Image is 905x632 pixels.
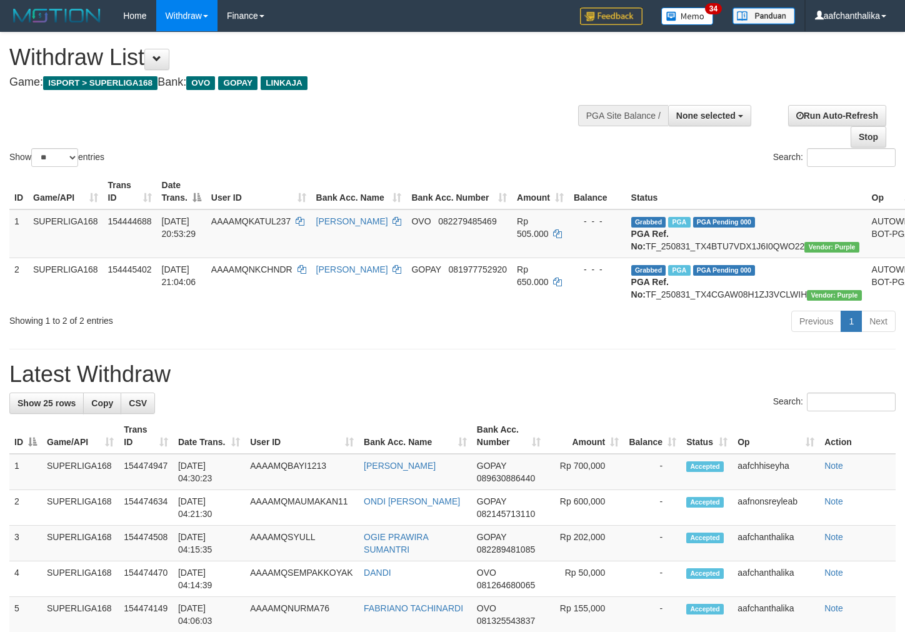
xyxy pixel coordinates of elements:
[668,217,690,228] span: Marked by aafsoycanthlai
[824,461,843,471] a: Note
[119,561,173,597] td: 154474470
[364,461,436,471] a: [PERSON_NAME]
[477,544,535,554] span: Copy 082289481085 to clipboard
[43,76,157,90] span: ISPORT > SUPERLIGA168
[517,264,549,287] span: Rp 650.000
[245,490,359,526] td: AAAAMQMAUMAKAN11
[17,398,76,408] span: Show 25 rows
[364,496,460,506] a: ONDI [PERSON_NAME]
[186,76,215,90] span: OVO
[42,454,119,490] td: SUPERLIGA168
[364,532,428,554] a: OGIE PRAWIRA SUMANTRI
[574,215,621,228] div: - - -
[245,454,359,490] td: AAAAMQBAYI1213
[311,174,407,209] th: Bank Acc. Name: activate to sort column ascending
[477,603,496,613] span: OVO
[804,242,859,253] span: Vendor URL: https://trx4.1velocity.biz
[9,6,104,25] img: MOTION_logo.png
[9,148,104,167] label: Show entries
[668,105,751,126] button: None selected
[546,490,624,526] td: Rp 600,000
[129,398,147,408] span: CSV
[364,568,391,578] a: DANDI
[119,454,173,490] td: 154474947
[477,509,535,519] span: Copy 082145713110 to clipboard
[477,532,506,542] span: GOPAY
[121,393,155,414] a: CSV
[546,418,624,454] th: Amount: activate to sort column ascending
[546,561,624,597] td: Rp 50,000
[807,290,861,301] span: Vendor URL: https://trx4.1velocity.biz
[773,148,896,167] label: Search:
[477,580,535,590] span: Copy 081264680065 to clipboard
[546,454,624,490] td: Rp 700,000
[574,263,621,276] div: - - -
[477,616,535,626] span: Copy 081325543837 to clipboard
[807,393,896,411] input: Search:
[173,454,245,490] td: [DATE] 04:30:23
[162,216,196,239] span: [DATE] 20:53:29
[9,454,42,490] td: 1
[788,105,886,126] a: Run Auto-Refresh
[9,490,42,526] td: 2
[9,393,84,414] a: Show 25 rows
[626,209,867,258] td: TF_250831_TX4BTU7VDX1J6I0QWO22
[512,174,569,209] th: Amount: activate to sort column ascending
[261,76,307,90] span: LINKAJA
[705,3,722,14] span: 34
[693,217,756,228] span: PGA Pending
[9,418,42,454] th: ID: activate to sort column descending
[686,497,724,508] span: Accepted
[103,174,157,209] th: Trans ID: activate to sort column ascending
[173,526,245,561] td: [DATE] 04:15:35
[807,148,896,167] input: Search:
[624,490,681,526] td: -
[686,604,724,614] span: Accepted
[206,174,311,209] th: User ID: activate to sort column ascending
[472,418,546,454] th: Bank Acc. Number: activate to sort column ascending
[791,311,841,332] a: Previous
[693,265,756,276] span: PGA Pending
[108,216,152,226] span: 154444688
[9,45,591,70] h1: Withdraw List
[83,393,121,414] a: Copy
[173,561,245,597] td: [DATE] 04:14:39
[316,216,388,226] a: [PERSON_NAME]
[824,603,843,613] a: Note
[411,216,431,226] span: OVO
[211,264,292,274] span: AAAAMQNKCHNDR
[824,532,843,542] a: Note
[245,418,359,454] th: User ID: activate to sort column ascending
[9,258,28,306] td: 2
[477,568,496,578] span: OVO
[9,362,896,387] h1: Latest Withdraw
[9,174,28,209] th: ID
[624,526,681,561] td: -
[9,309,367,327] div: Showing 1 to 2 of 2 entries
[477,473,535,483] span: Copy 089630886440 to clipboard
[477,496,506,506] span: GOPAY
[9,561,42,597] td: 4
[631,277,669,299] b: PGA Ref. No:
[546,526,624,561] td: Rp 202,000
[108,264,152,274] span: 154445402
[631,265,666,276] span: Grabbed
[28,174,103,209] th: Game/API: activate to sort column ascending
[42,490,119,526] td: SUPERLIGA168
[851,126,886,148] a: Stop
[824,496,843,506] a: Note
[626,174,867,209] th: Status
[580,8,642,25] img: Feedback.jpg
[91,398,113,408] span: Copy
[42,526,119,561] td: SUPERLIGA168
[631,217,666,228] span: Grabbed
[9,209,28,258] td: 1
[824,568,843,578] a: Note
[42,418,119,454] th: Game/API: activate to sort column ascending
[31,148,78,167] select: Showentries
[732,8,795,24] img: panduan.png
[841,311,862,332] a: 1
[773,393,896,411] label: Search:
[173,490,245,526] td: [DATE] 04:21:30
[119,490,173,526] td: 154474634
